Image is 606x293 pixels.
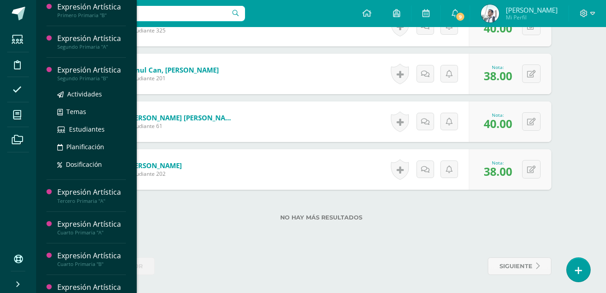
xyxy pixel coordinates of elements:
span: 38.00 [484,68,512,83]
span: 40.00 [484,20,512,36]
div: Expresión Artística [57,33,126,44]
div: Expresión Artística [57,2,126,12]
div: Expresión Artística [57,187,126,197]
span: Estudiante 201 [128,74,219,82]
a: Expresión ArtísticaPrimero Primaria "B" [57,2,126,18]
a: Expresión ArtísticaTercero Primaria "A" [57,187,126,204]
div: Primero Primaria "B" [57,12,126,18]
a: [PERSON_NAME] [PERSON_NAME] [128,113,236,122]
span: Planificación [66,142,104,151]
div: Cuarto Primaria "B" [57,261,126,267]
span: Estudiante 202 [128,170,182,178]
span: 9 [455,12,465,22]
a: Temas [57,106,126,117]
span: [PERSON_NAME] [506,5,558,14]
div: Nota: [484,112,512,118]
span: Estudiante 325 [128,27,236,34]
div: Expresión Artística [57,65,126,75]
div: Expresión Artística [57,251,126,261]
label: No hay más resultados [91,214,551,221]
div: Tercero Primaria "A" [57,198,126,204]
a: Expresión ArtísticaCuarto Primaria "A" [57,219,126,236]
a: Expresión ArtísticaSegundo Primaria "A" [57,33,126,50]
a: Estudiantes [57,124,126,134]
span: siguiente [500,258,532,275]
span: 38.00 [484,164,512,179]
a: [PERSON_NAME] [128,161,182,170]
span: Dosificación [66,160,102,169]
a: Actividades [57,89,126,99]
span: Temas [66,107,86,116]
span: Estudiante 61 [128,122,236,130]
div: Segundo Primaria "A" [57,44,126,50]
a: Umul Can, [PERSON_NAME] [128,65,219,74]
img: b6aaada6451cc67ecf473bf531170def.png [481,5,499,23]
span: Estudiantes [69,125,105,133]
div: Cuarto Primaria "A" [57,229,126,236]
span: Actividades [67,90,102,98]
input: Busca un usuario... [42,6,245,21]
span: 40.00 [484,116,512,131]
div: Nota: [484,160,512,166]
div: Expresión Artística [57,219,126,229]
div: Segundo Primaria "B" [57,75,126,82]
a: Planificación [57,142,126,152]
a: Dosificación [57,159,126,169]
a: Expresión ArtísticaSegundo Primaria "B" [57,65,126,82]
div: Nota: [484,64,512,70]
span: Mi Perfil [506,14,558,21]
div: Expresión Artística [57,282,126,293]
a: Expresión ArtísticaCuarto Primaria "B" [57,251,126,267]
a: siguiente [488,257,551,275]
